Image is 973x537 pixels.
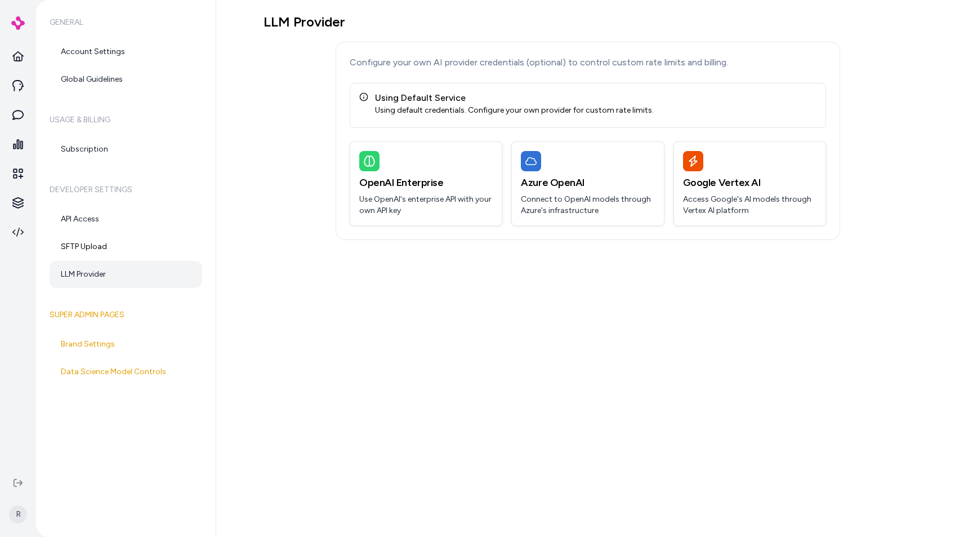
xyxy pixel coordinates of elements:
p: Connect to OpenAI models through Azure's infrastructure [521,194,654,216]
a: Account Settings [50,38,202,65]
div: Using default credentials. Configure your own provider for custom rate limits. [375,105,654,116]
a: Data Science Model Controls [50,358,202,385]
p: Access Google's AI models through Vertex AI platform [683,194,816,216]
a: Subscription [50,136,202,163]
h3: OpenAI Enterprise [359,175,493,190]
h3: Azure OpenAI [521,175,654,190]
h3: Google Vertex AI [683,175,816,190]
a: API Access [50,206,202,233]
h6: Developer Settings [50,174,202,206]
div: Using Default Service [375,91,654,105]
h1: LLM Provider [264,14,912,30]
h6: Usage & Billing [50,104,202,136]
a: SFTP Upload [50,233,202,260]
h6: General [50,7,202,38]
p: Use OpenAI's enterprise API with your own API key [359,194,493,216]
button: R [7,496,29,532]
img: alby Logo [11,16,25,30]
a: LLM Provider [50,261,202,288]
p: Configure your own AI provider credentials (optional) to control custom rate limits and billing. [350,56,826,69]
h6: Super Admin Pages [50,299,202,331]
a: Global Guidelines [50,66,202,93]
span: R [9,505,27,523]
a: Brand Settings [50,331,202,358]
